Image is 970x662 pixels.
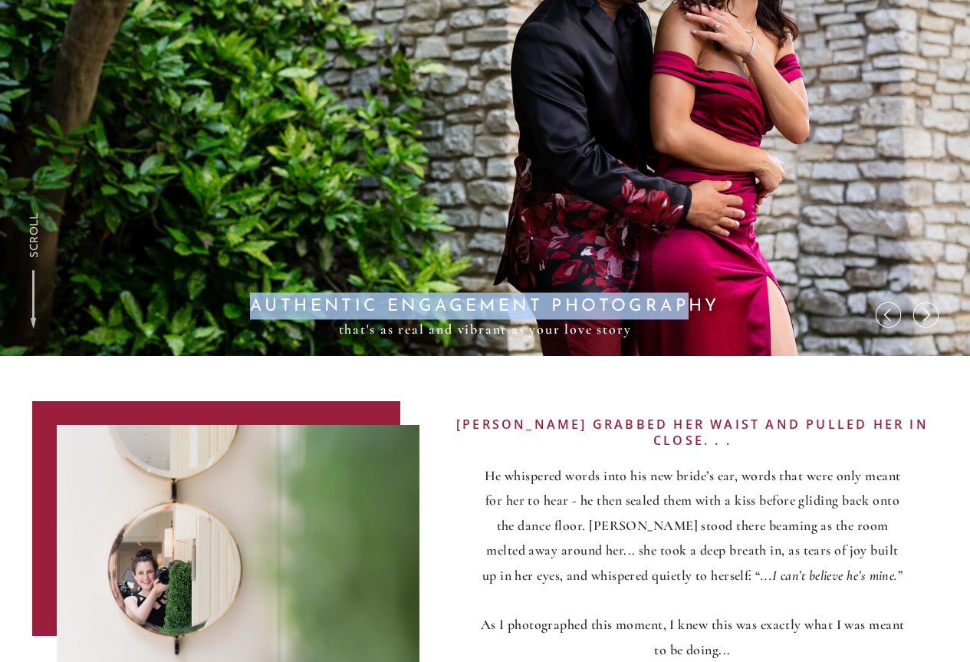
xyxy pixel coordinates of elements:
[761,567,898,584] i: ...I can’t believe he’s mine.
[237,292,734,315] h2: AUTHENTIC ENGAGEMENT PHOTOGRAPHY
[25,211,41,257] a: SCROLL
[456,417,929,430] p: [PERSON_NAME] grabbed her waist and pulled her in close. . .
[324,316,646,341] p: that's as real and vibrant as your love story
